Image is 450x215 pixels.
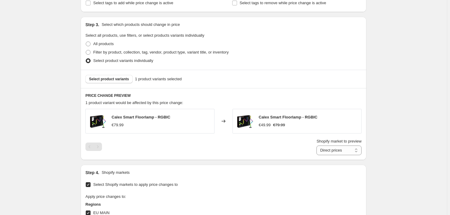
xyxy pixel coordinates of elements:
[85,75,133,83] button: Select product variants
[89,77,129,81] span: Select product variants
[85,33,204,38] span: Select all products, use filters, or select products variants individually
[102,22,180,28] p: Select which products should change in price
[85,143,102,151] nav: Pagination
[112,115,170,119] span: Calex Smart Floorlamp - RGBIC
[135,76,182,82] span: 1 product variants selected
[93,58,153,63] span: Select product variants individually
[316,139,362,143] span: Shopify market to preview
[112,122,124,128] div: €79.99
[259,122,271,128] div: €49.99
[93,1,173,5] span: Select tags to add while price change is active
[85,170,99,176] h2: Step 4.
[93,210,109,215] span: EU MAIN
[240,1,326,5] span: Select tags to remove while price change is active
[93,50,229,54] span: Filter by product, collection, tag, vendor, product type, variant title, or inventory
[102,170,130,176] p: Shopify markets
[85,194,126,199] span: Apply price changes to:
[93,41,114,46] span: All products
[85,22,99,28] h2: Step 3.
[273,122,285,128] strike: €79.99
[85,201,200,207] h3: Regions
[93,182,178,187] span: Select Shopify markets to apply price changes to
[259,115,317,119] span: Calex Smart Floorlamp - RGBIC
[85,93,362,98] h6: PRICE CHANGE PREVIEW
[89,112,107,130] img: Calex-Smart-Floorlamp-RGBIC_80x.png
[236,112,254,130] img: Calex-Smart-Floorlamp-RGBIC_80x.png
[85,100,183,105] span: 1 product variant would be affected by this price change:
